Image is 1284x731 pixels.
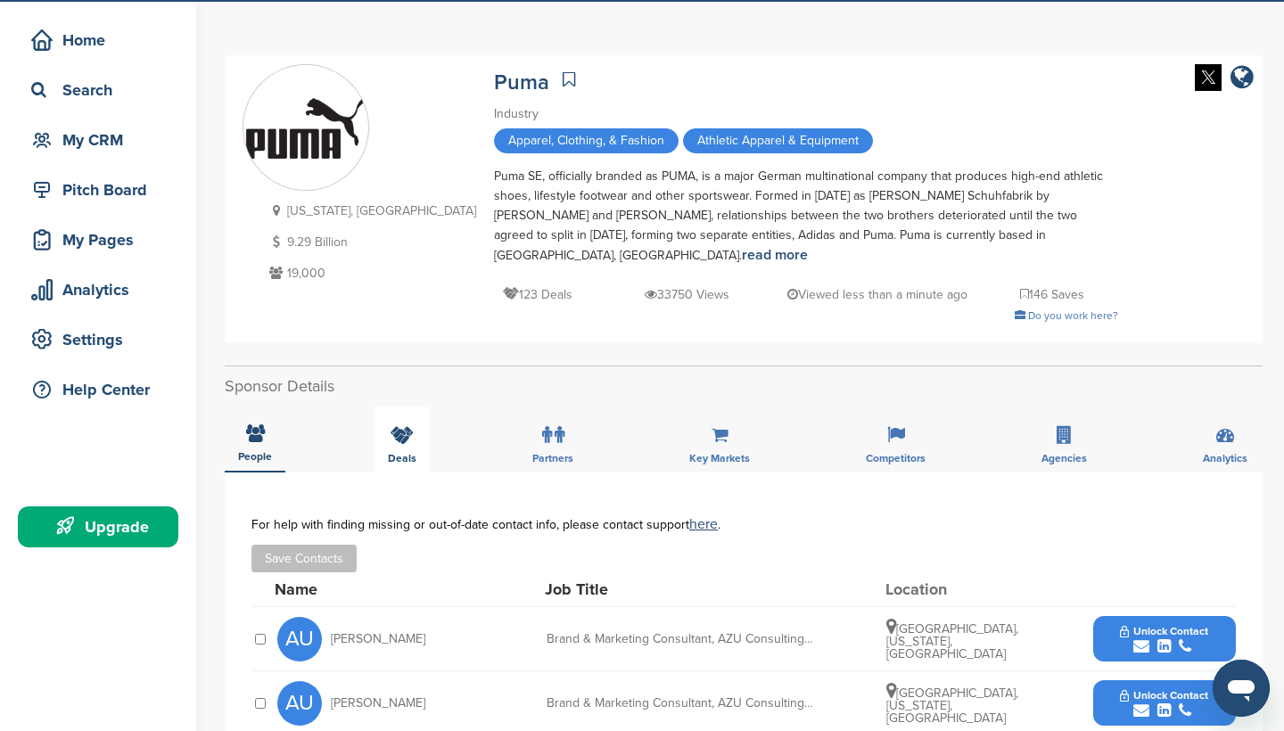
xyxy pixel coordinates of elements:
div: My Pages [27,224,178,256]
a: Do you work here? [1015,309,1118,322]
div: For help with finding missing or out-of-date contact info, please contact support . [251,517,1236,531]
h2: Sponsor Details [225,374,1263,398]
a: read more [742,246,808,264]
p: 33750 Views [645,283,729,306]
button: Unlock Contact [1099,677,1230,730]
button: Unlock Contact [1099,612,1230,666]
span: Agencies [1041,453,1087,464]
div: Settings [27,324,178,356]
p: 146 Saves [1020,283,1084,306]
span: AU [277,617,322,661]
div: Brand & Marketing Consultant, AZU Consulting | Global Brand Marketing [547,697,814,710]
span: Deals [388,453,416,464]
span: Apparel, Clothing, & Fashion [494,128,679,153]
div: Pitch Board [27,174,178,206]
p: 9.29 Billion [265,231,476,253]
span: Unlock Contact [1120,689,1208,702]
iframe: Button to launch messaging window [1213,660,1270,717]
a: Home [18,20,178,61]
p: 19,000 [265,262,476,284]
span: [PERSON_NAME] [331,697,425,710]
span: [GEOGRAPHIC_DATA], [US_STATE], [GEOGRAPHIC_DATA] [886,621,1018,661]
div: Search [27,74,178,106]
span: Competitors [866,453,926,464]
span: Key Markets [689,453,750,464]
div: My CRM [27,124,178,156]
img: Twitter white [1195,64,1222,91]
a: Help Center [18,369,178,410]
a: Search [18,70,178,111]
div: Help Center [27,374,178,406]
span: People [238,451,272,462]
span: Athletic Apparel & Equipment [683,128,873,153]
div: Location [885,581,1019,597]
a: Puma [494,70,549,95]
button: Save Contacts [251,545,357,572]
a: company link [1230,64,1254,94]
a: Settings [18,319,178,360]
span: Do you work here? [1028,309,1118,322]
span: Partners [532,453,573,464]
div: Home [27,24,178,56]
a: My Pages [18,219,178,260]
div: Name [275,581,471,597]
a: here [689,515,718,533]
div: Brand & Marketing Consultant, AZU Consulting | Global Brand Marketing [547,633,814,645]
span: Analytics [1203,453,1247,464]
a: Analytics [18,269,178,310]
span: [GEOGRAPHIC_DATA], [US_STATE], [GEOGRAPHIC_DATA] [886,686,1018,726]
span: AU [277,681,322,726]
a: Pitch Board [18,169,178,210]
div: Puma SE, officially branded as PUMA, is a major German multinational company that produces high-e... [494,167,1118,266]
p: Viewed less than a minute ago [787,283,967,306]
div: Upgrade [27,511,178,543]
p: [US_STATE], [GEOGRAPHIC_DATA] [265,200,476,222]
a: Upgrade [18,506,178,547]
a: My CRM [18,119,178,160]
p: 123 Deals [503,283,572,306]
span: Unlock Contact [1120,625,1208,637]
div: Analytics [27,274,178,306]
div: Industry [494,104,1118,124]
img: Sponsorpitch & Puma [243,95,368,161]
div: Job Title [545,581,812,597]
span: [PERSON_NAME] [331,633,425,645]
